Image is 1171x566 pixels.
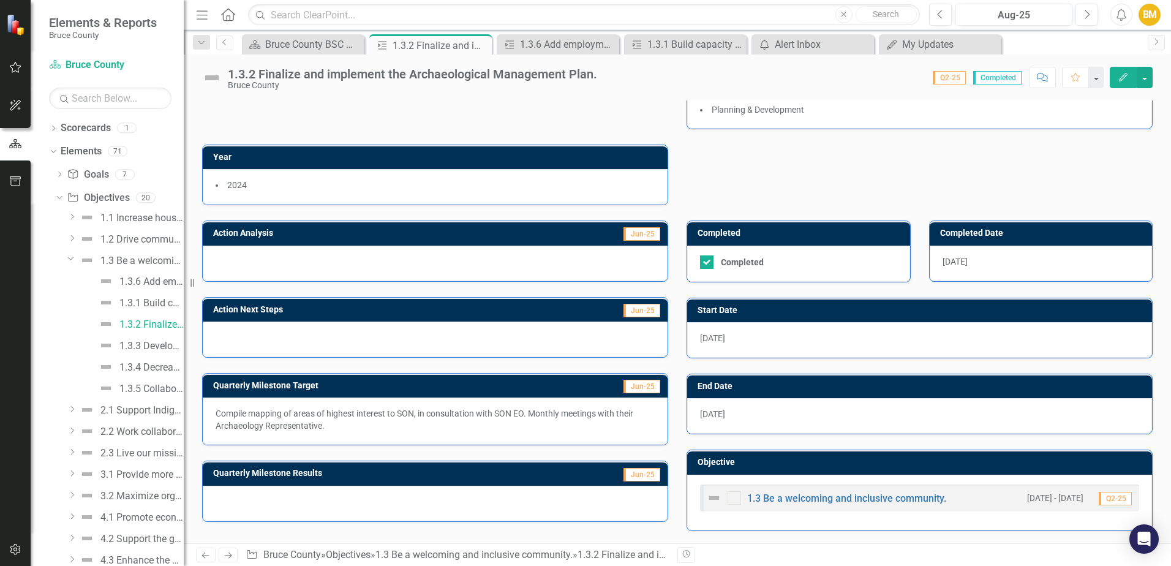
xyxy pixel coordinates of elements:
[80,424,94,439] img: Not Defined
[902,37,998,52] div: My Updates
[96,293,184,312] a: 1.3.1 Build capacity and integrate the Cultural Action Plan across departments.
[100,426,184,437] div: 2.2 Work collaboratively between departments and with our partners on integration and continuum o...
[6,14,28,36] img: ClearPoint Strategy
[119,298,184,309] div: 1.3.1 Build capacity and integrate the Cultural Action Plan across departments.
[216,407,655,432] p: Compile mapping of areas of highest interest to SON, in consultation with SON EO. Monthly meeting...
[623,380,660,393] span: Jun-25
[77,229,184,249] a: 1.2 Drive community well-being
[99,338,113,353] img: Not Defined
[248,4,920,26] input: Search ClearPoint...
[100,469,184,480] div: 3.1 Provide more integrated services and seamless technology that enhance the customer experience.
[77,400,184,420] a: 2.1 Support Indigenous engagement and reconciliation actions.
[96,271,184,291] a: 1.3.6 Add employment service providers that serve those with disabilities and racialized individu...
[228,67,597,81] div: 1.3.2 Finalize and implement the Archaeological Management Plan.
[100,555,184,566] div: 4.3 Enhance the attractiveness and vitality of downtown areas through the Spruce the [PERSON_NAME...
[100,491,184,502] div: 3.2 Maximize organizational data and information sharing.
[700,333,725,343] span: [DATE]
[99,274,113,289] img: Not Defined
[99,360,113,374] img: Not Defined
[698,306,1146,315] h3: Start Date
[100,213,184,224] div: 1.1 Increase housing options and encourage innovative solutions.
[698,382,1146,391] h3: End Date
[712,105,804,115] span: Planning & Development
[623,227,660,241] span: Jun-25
[698,228,904,238] h3: Completed
[49,15,157,30] span: Elements & Reports
[1139,4,1161,26] button: BM
[99,317,113,331] img: Not Defined
[100,405,184,416] div: 2.1 Support Indigenous engagement and reconciliation actions.
[119,319,184,330] div: 1.3.2 Finalize and implement the Archaeological Management Plan.
[119,362,184,373] div: 1.3.4 Decrease the amount of discrimination toward minority and the [DEMOGRAPHIC_DATA] community ...
[326,549,371,560] a: Objectives
[77,464,184,484] a: 3.1 Provide more integrated services and seamless technology that enhance the customer experience.
[873,9,899,19] span: Search
[747,492,946,504] a: 1.3 Be a welcoming and inclusive community.
[77,208,184,227] a: 1.1 Increase housing options and encourage innovative solutions.
[1027,492,1083,504] small: [DATE] - [DATE]
[960,8,1068,23] div: Aug-25
[119,341,184,352] div: 1.3.3 Develop a County-wide framework to achieve age-friendly communities.
[80,510,94,524] img: Not Defined
[213,469,546,478] h3: Quarterly Milestone Results
[1099,492,1132,505] span: Q2-25
[1129,524,1159,554] div: Open Intercom Messenger
[80,253,94,268] img: Not Defined
[647,37,744,52] div: 1.3.1 Build capacity and integrate the Cultural Action Plan across departments.
[49,58,171,72] a: Bruce County
[77,421,184,441] a: 2.2 Work collaboratively between departments and with our partners on integration and continuum o...
[100,255,184,266] div: 1.3 Be a welcoming and inclusive community.
[213,228,488,238] h3: Action Analysis
[49,30,157,40] small: Bruce County
[80,232,94,246] img: Not Defined
[77,251,184,270] a: 1.3 Be a welcoming and inclusive community.
[375,549,573,560] a: 1.3 Be a welcoming and inclusive community.
[100,234,184,245] div: 1.2 Drive community well-being
[96,336,184,355] a: 1.3.3 Develop a County-wide framework to achieve age-friendly communities.
[119,383,184,394] div: 1.3.5 Collaborate with the GBLIP and local community groups to celebrate the diversity of the com...
[700,409,725,419] span: [DATE]
[80,488,94,503] img: Not Defined
[712,92,777,102] span: Office of the CAO
[393,38,489,53] div: 1.3.2 Finalize and implement the Archaeological Management Plan.
[61,145,102,159] a: Elements
[61,121,111,135] a: Scorecards
[246,548,668,562] div: » » »
[99,381,113,396] img: Not Defined
[955,4,1072,26] button: Aug-25
[49,88,171,109] input: Search Below...
[80,210,94,225] img: Not Defined
[856,6,917,23] button: Search
[698,458,1146,467] h3: Objective
[80,467,94,481] img: Not Defined
[263,549,321,560] a: Bruce County
[67,168,108,182] a: Goals
[627,37,744,52] a: 1.3.1 Build capacity and integrate the Cultural Action Plan across departments.
[80,445,94,460] img: Not Defined
[775,37,871,52] div: Alert Inbox
[623,304,660,317] span: Jun-25
[265,37,361,52] div: Bruce County BSC Welcome Page
[943,257,968,266] span: [DATE]
[100,534,184,545] div: 4.2 Support the growth of local businesses through business support programs (agriculture, energy...
[77,486,184,505] a: 3.2 Maximize organizational data and information sharing.
[755,37,871,52] a: Alert Inbox
[578,549,870,560] div: 1.3.2 Finalize and implement the Archaeological Management Plan.
[80,531,94,546] img: Not Defined
[108,146,127,157] div: 71
[100,448,184,459] div: 2.3 Live our mission, vision, and values more with partners and the public.
[77,443,184,462] a: 2.3 Live our mission, vision, and values more with partners and the public.
[96,357,184,377] a: 1.3.4 Decrease the amount of discrimination toward minority and the [DEMOGRAPHIC_DATA] community ...
[245,37,361,52] a: Bruce County BSC Welcome Page
[67,191,129,205] a: Objectives
[228,81,597,90] div: Bruce County
[227,180,247,190] span: 2024
[213,381,543,390] h3: Quarterly Milestone Target
[707,491,721,505] img: Not Defined
[96,379,184,398] a: 1.3.5 Collaborate with the GBLIP and local community groups to celebrate the diversity of the com...
[96,314,184,334] a: 1.3.2 Finalize and implement the Archaeological Management Plan.
[80,402,94,417] img: Not Defined
[940,228,1147,238] h3: Completed Date
[115,169,135,179] div: 7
